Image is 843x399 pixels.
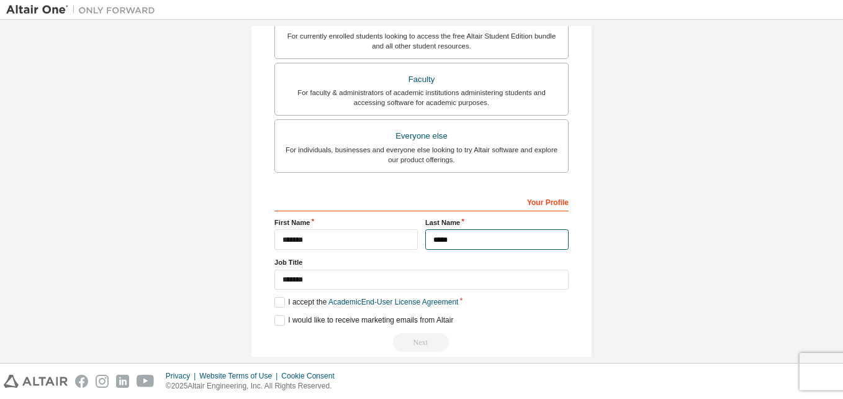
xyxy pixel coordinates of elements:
img: Altair One [6,4,161,16]
div: For currently enrolled students looking to access the free Altair Student Edition bundle and all ... [282,31,561,51]
div: Read and acccept EULA to continue [274,333,569,352]
label: Last Name [425,218,569,227]
label: Job Title [274,257,569,267]
div: Faculty [282,71,561,88]
label: I would like to receive marketing emails from Altair [274,315,453,326]
div: For faculty & administrators of academic institutions administering students and accessing softwa... [282,88,561,108]
div: For individuals, businesses and everyone else looking to try Altair software and explore our prod... [282,145,561,165]
img: altair_logo.svg [4,375,68,388]
a: Academic End-User License Agreement [328,298,458,306]
div: Everyone else [282,127,561,145]
div: Website Terms of Use [199,371,281,381]
p: © 2025 Altair Engineering, Inc. All Rights Reserved. [166,381,342,392]
img: facebook.svg [75,375,88,388]
div: Cookie Consent [281,371,341,381]
div: Privacy [166,371,199,381]
img: instagram.svg [96,375,109,388]
label: First Name [274,218,418,227]
img: linkedin.svg [116,375,129,388]
img: youtube.svg [137,375,155,388]
label: I accept the [274,297,458,308]
div: Your Profile [274,191,569,211]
